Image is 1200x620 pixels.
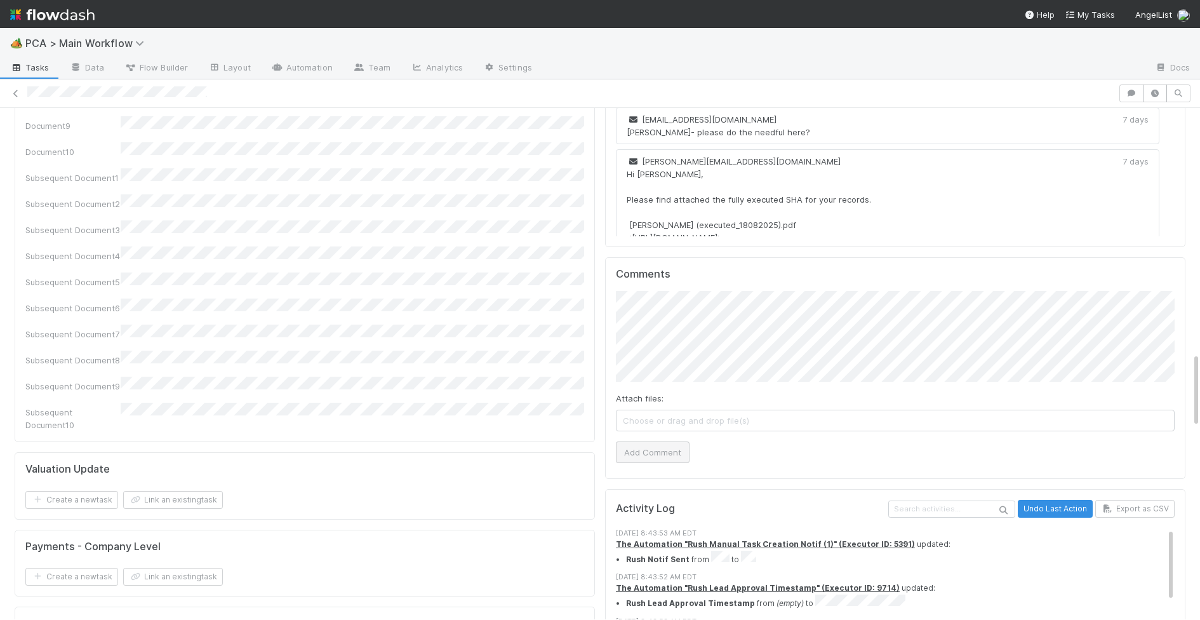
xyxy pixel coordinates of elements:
[114,58,198,79] a: Flow Builder
[25,37,150,50] span: PCA > Main Workflow
[1177,9,1190,22] img: avatar_2bce2475-05ee-46d3-9413-d3901f5fa03f.png
[10,61,50,74] span: Tasks
[25,198,121,210] div: Subsequent Document2
[1123,113,1149,126] div: 7 days
[25,119,121,132] div: Document9
[616,268,1175,281] h5: Comments
[25,328,121,340] div: Subsequent Document7
[25,302,121,314] div: Subsequent Document6
[123,491,223,509] button: Link an existingtask
[616,583,1175,609] div: updated:
[25,250,121,262] div: Subsequent Document4
[626,595,1175,610] li: from to
[10,37,23,48] span: 🏕️
[124,61,188,74] span: Flow Builder
[25,354,121,367] div: Subsequent Document8
[616,528,1175,539] div: [DATE] 8:43:53 AM EDT
[198,58,261,79] a: Layout
[25,145,121,158] div: Document10
[25,172,121,184] div: Subsequent Document1
[1065,8,1115,21] a: My Tasks
[60,58,114,79] a: Data
[627,114,777,125] span: [EMAIL_ADDRESS][DOMAIN_NAME]
[627,156,841,166] span: [PERSON_NAME][EMAIL_ADDRESS][DOMAIN_NAME]
[25,568,118,586] button: Create a newtask
[777,598,804,608] em: (empty)
[616,539,915,549] a: The Automation "Rush Manual Task Creation Notif (1)" (Executor ID: 5391)
[1095,500,1175,518] button: Export as CSV
[616,441,690,463] button: Add Comment
[626,598,755,608] strong: Rush Lead Approval Timestamp
[616,583,900,593] a: The Automation "Rush Lead Approval Timestamp" (Executor ID: 9714)
[25,463,110,476] h5: Valuation Update
[25,224,121,236] div: Subsequent Document3
[1018,500,1093,518] button: Undo Last Action
[1145,58,1200,79] a: Docs
[261,58,343,79] a: Automation
[617,410,1174,431] span: Choose or drag and drop file(s)
[401,58,473,79] a: Analytics
[1065,10,1115,20] span: My Tasks
[627,126,810,138] div: [PERSON_NAME]- please do the needful here?
[10,4,95,25] img: logo-inverted-e16ddd16eac7371096b0.svg
[1123,155,1149,168] div: 7 days
[25,276,121,288] div: Subsequent Document5
[626,555,690,564] strong: Rush Notif Sent
[473,58,542,79] a: Settings
[626,551,1175,566] li: from to
[616,502,886,515] h5: Activity Log
[25,541,161,553] h5: Payments - Company Level
[123,568,223,586] button: Link an existingtask
[343,58,401,79] a: Team
[627,168,996,409] div: Hi [PERSON_NAME], Please find attached the fully executed SHA for your records. [PERSON_NAME] (ex...
[888,501,1015,518] input: Search activities...
[25,406,121,431] div: Subsequent Document10
[616,392,663,405] label: Attach files:
[1024,8,1055,21] div: Help
[616,539,1175,565] div: updated:
[1135,10,1172,20] span: AngelList
[25,380,121,393] div: Subsequent Document9
[616,572,1175,583] div: [DATE] 8:43:52 AM EDT
[25,491,118,509] button: Create a newtask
